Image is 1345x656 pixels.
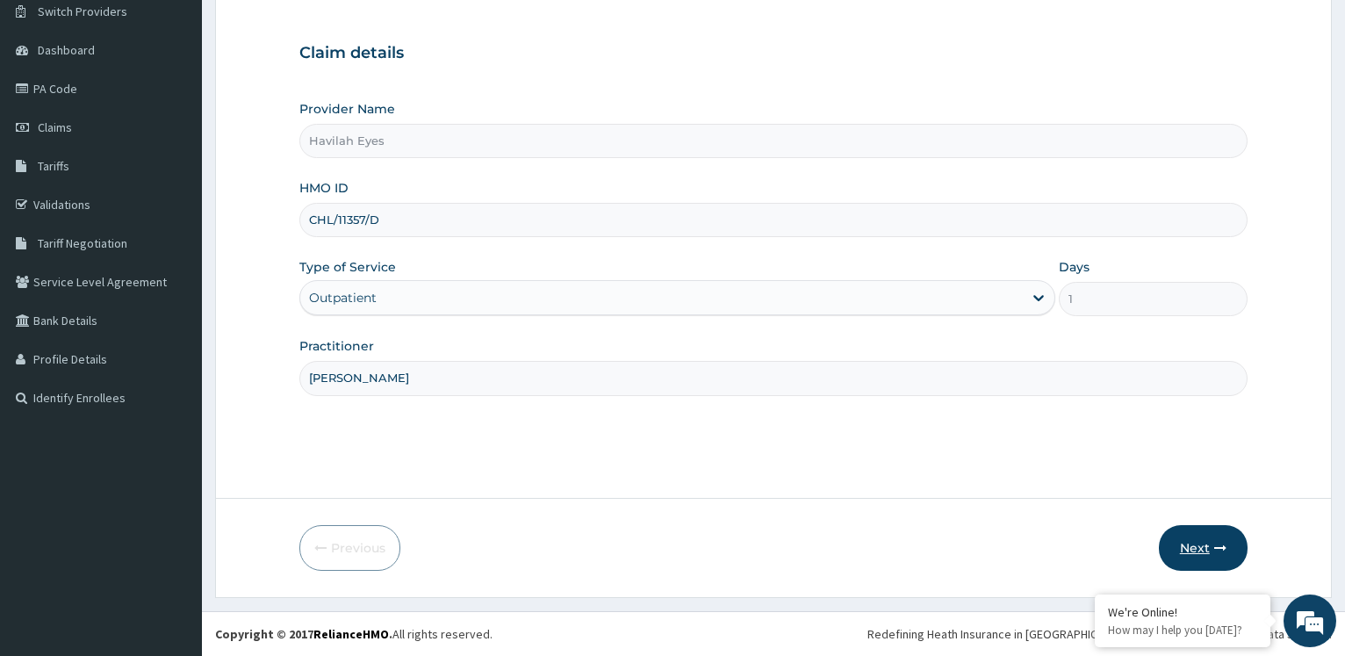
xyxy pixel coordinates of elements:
[102,209,242,386] span: We're online!
[1108,604,1257,620] div: We're Online!
[299,44,1248,63] h3: Claim details
[38,4,127,19] span: Switch Providers
[9,455,334,516] textarea: Type your message and hit 'Enter'
[1108,623,1257,638] p: How may I help you today?
[1059,258,1090,276] label: Days
[215,626,392,642] strong: Copyright © 2017 .
[299,203,1248,237] input: Enter HMO ID
[299,525,400,571] button: Previous
[867,625,1332,643] div: Redefining Heath Insurance in [GEOGRAPHIC_DATA] using Telemedicine and Data Science!
[313,626,389,642] a: RelianceHMO
[38,42,95,58] span: Dashboard
[38,235,127,251] span: Tariff Negotiation
[309,289,377,306] div: Outpatient
[91,98,295,121] div: Chat with us now
[288,9,330,51] div: Minimize live chat window
[299,361,1248,395] input: Enter Name
[38,119,72,135] span: Claims
[1159,525,1248,571] button: Next
[38,158,69,174] span: Tariffs
[299,258,396,276] label: Type of Service
[299,100,395,118] label: Provider Name
[32,88,71,132] img: d_794563401_company_1708531726252_794563401
[299,337,374,355] label: Practitioner
[299,179,349,197] label: HMO ID
[202,611,1345,656] footer: All rights reserved.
